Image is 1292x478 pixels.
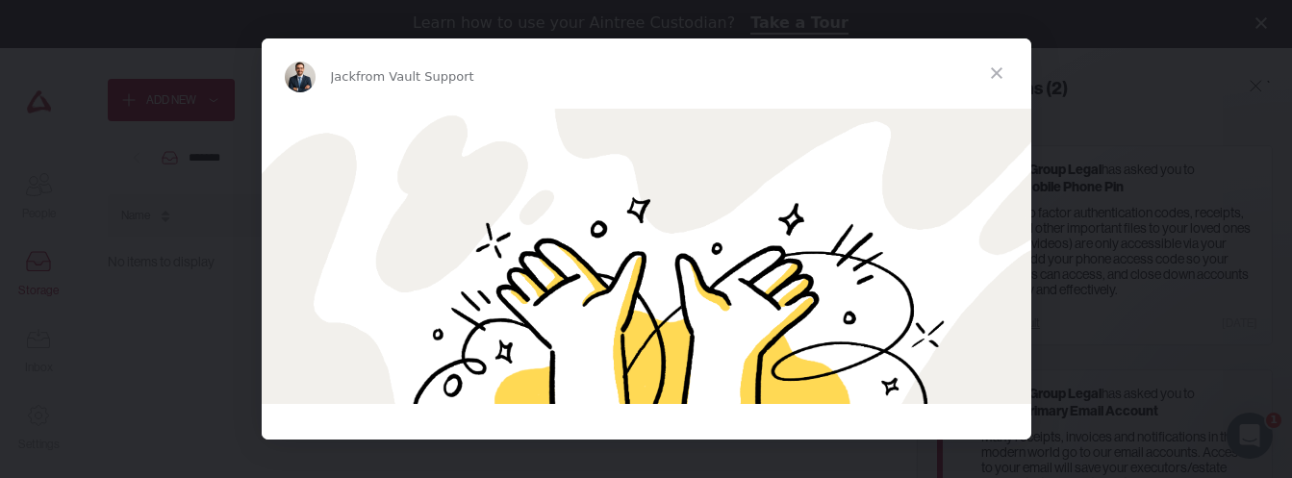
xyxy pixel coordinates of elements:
[285,62,316,92] img: Profile image for Jack
[962,38,1031,108] span: Close
[1255,17,1275,29] div: Close
[331,69,356,84] span: Jack
[750,13,849,35] a: Take a Tour
[413,13,735,33] div: Learn how to use your Aintree Custodian?
[356,69,474,84] span: from Vault Support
